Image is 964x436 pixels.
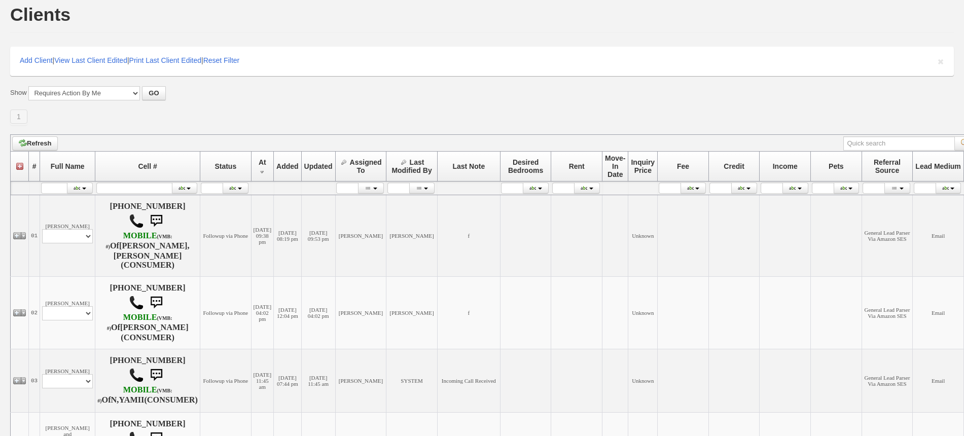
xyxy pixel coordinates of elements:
span: Pets [829,162,844,170]
td: Email [913,349,964,412]
font: (VMB: #) [97,388,172,404]
span: Status [215,162,236,170]
td: Email [913,276,964,349]
span: Desired Bedrooms [508,158,543,174]
td: [PERSON_NAME] [386,276,438,349]
b: N,YAMII [111,395,145,405]
h4: [PHONE_NUMBER] Of (CONSUMER) [97,283,198,342]
td: [PERSON_NAME] [40,276,95,349]
button: GO [142,86,165,100]
td: [DATE] 11:45 am [301,349,335,412]
td: [PERSON_NAME] [335,195,386,276]
td: [PERSON_NAME] [335,349,386,412]
td: Unknown [628,195,658,276]
span: Rent [569,162,585,170]
b: T-Mobile USA, Inc. [106,231,172,250]
a: Print Last Client Edited [129,56,201,64]
h4: [PHONE_NUMBER] Of (CONSUMER) [97,202,198,270]
b: AT&T Wireless [107,313,172,332]
span: Cell # [138,162,157,170]
span: Fee [677,162,689,170]
td: f [437,195,500,276]
td: [PERSON_NAME] [386,195,438,276]
td: 02 [29,276,40,349]
input: Quick search [843,136,955,151]
span: At [259,158,266,166]
img: call.png [129,213,144,229]
font: (VMB: #) [107,315,172,331]
span: Added [276,162,299,170]
span: Credit [724,162,744,170]
img: sms.png [146,211,166,231]
td: [DATE] 04:02 pm [251,276,273,349]
span: Referral Source [874,158,901,174]
span: Full Name [51,162,85,170]
td: [PERSON_NAME] [40,195,95,276]
a: Reset Filter [203,56,240,64]
td: 03 [29,349,40,412]
span: Income [773,162,798,170]
td: Incoming Call Received [437,349,500,412]
td: Email [913,195,964,276]
td: [DATE] 08:19 pm [274,195,302,276]
td: f [437,276,500,349]
span: Lead Medium [915,162,960,170]
td: General Lead Parser Via Amazon SES [862,349,913,412]
img: call.png [129,368,144,383]
td: 01 [29,195,40,276]
div: | | | [10,47,954,76]
td: [DATE] 11:45 am [251,349,273,412]
span: Last Note [452,162,485,170]
td: [DATE] 12:04 pm [274,276,302,349]
font: MOBILE [123,385,157,394]
td: General Lead Parser Via Amazon SES [862,195,913,276]
td: Unknown [628,276,658,349]
img: sms.png [146,365,166,385]
td: [PERSON_NAME] [40,349,95,412]
font: MOBILE [123,313,157,322]
b: [PERSON_NAME] [120,323,189,332]
font: (VMB: #) [106,234,172,249]
td: [PERSON_NAME] [335,276,386,349]
td: SYSTEM [386,349,438,412]
span: Updated [304,162,333,170]
a: Add Client [20,56,53,64]
span: Last Modified By [391,158,432,174]
a: View Last Client Edited [54,56,127,64]
span: Assigned To [350,158,382,174]
td: General Lead Parser Via Amazon SES [862,276,913,349]
h4: [PHONE_NUMBER] Of (CONSUMER) [97,356,198,406]
img: sms.png [146,293,166,313]
span: Move-In Date [605,154,625,178]
td: Followup via Phone [200,349,251,412]
b: [PERSON_NAME],[PERSON_NAME] [114,241,190,261]
td: [DATE] 09:38 pm [251,195,273,276]
td: Followup via Phone [200,195,251,276]
td: [DATE] 09:53 pm [301,195,335,276]
td: [DATE] 04:02 pm [301,276,335,349]
label: Show [10,88,27,97]
a: 1 [10,110,27,124]
span: Inquiry Price [631,158,655,174]
th: # [29,151,40,181]
b: T-Mobile USA, Inc. [97,385,172,405]
a: Refresh [12,136,58,151]
h1: Clients [10,6,70,24]
img: call.png [129,295,144,310]
td: Unknown [628,349,658,412]
td: Followup via Phone [200,276,251,349]
font: MOBILE [123,231,157,240]
td: [DATE] 07:44 pm [274,349,302,412]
